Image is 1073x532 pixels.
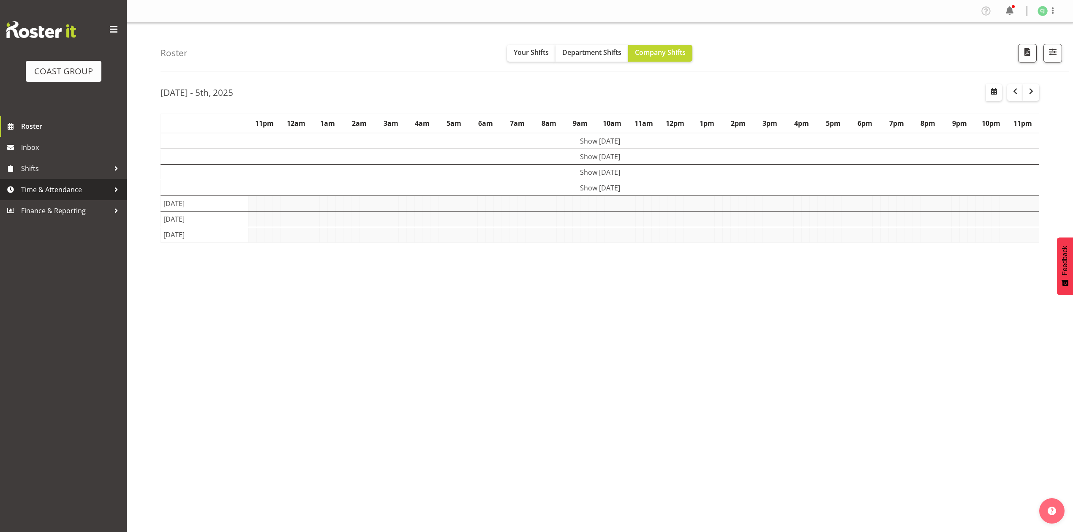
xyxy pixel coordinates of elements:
[1038,6,1048,16] img: christina-jaramillo1126.jpg
[635,48,686,57] span: Company Shifts
[161,149,1039,164] td: Show [DATE]
[1007,114,1039,133] th: 11pm
[691,114,723,133] th: 1pm
[754,114,786,133] th: 3pm
[21,141,123,154] span: Inbox
[556,45,628,62] button: Department Shifts
[628,45,692,62] button: Company Shifts
[533,114,565,133] th: 8am
[986,84,1002,101] button: Select a specific date within the roster.
[1061,246,1069,275] span: Feedback
[161,180,1039,195] td: Show [DATE]
[1057,237,1073,295] button: Feedback - Show survey
[628,114,659,133] th: 11am
[343,114,375,133] th: 2am
[723,114,754,133] th: 2pm
[21,120,123,133] span: Roster
[6,21,76,38] img: Rosterit website logo
[1043,44,1062,62] button: Filter Shifts
[375,114,407,133] th: 3am
[161,164,1039,180] td: Show [DATE]
[34,65,93,78] div: COAST GROUP
[562,48,621,57] span: Department Shifts
[1018,44,1037,62] button: Download a PDF of the roster according to the set date range.
[817,114,849,133] th: 5pm
[21,204,110,217] span: Finance & Reporting
[161,133,1039,149] td: Show [DATE]
[507,45,556,62] button: Your Shifts
[786,114,817,133] th: 4pm
[21,183,110,196] span: Time & Attendance
[438,114,470,133] th: 5am
[849,114,881,133] th: 6pm
[406,114,438,133] th: 4am
[881,114,912,133] th: 7pm
[161,227,249,242] td: [DATE]
[565,114,596,133] th: 9am
[21,162,110,175] span: Shifts
[161,87,233,98] h2: [DATE] - 5th, 2025
[975,114,1007,133] th: 10pm
[514,48,549,57] span: Your Shifts
[161,48,188,58] h4: Roster
[161,211,249,227] td: [DATE]
[1048,507,1056,515] img: help-xxl-2.png
[596,114,628,133] th: 10am
[312,114,343,133] th: 1am
[470,114,501,133] th: 6am
[280,114,312,133] th: 12am
[161,195,249,211] td: [DATE]
[501,114,533,133] th: 7am
[912,114,944,133] th: 8pm
[944,114,975,133] th: 9pm
[248,114,280,133] th: 11pm
[659,114,691,133] th: 12pm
